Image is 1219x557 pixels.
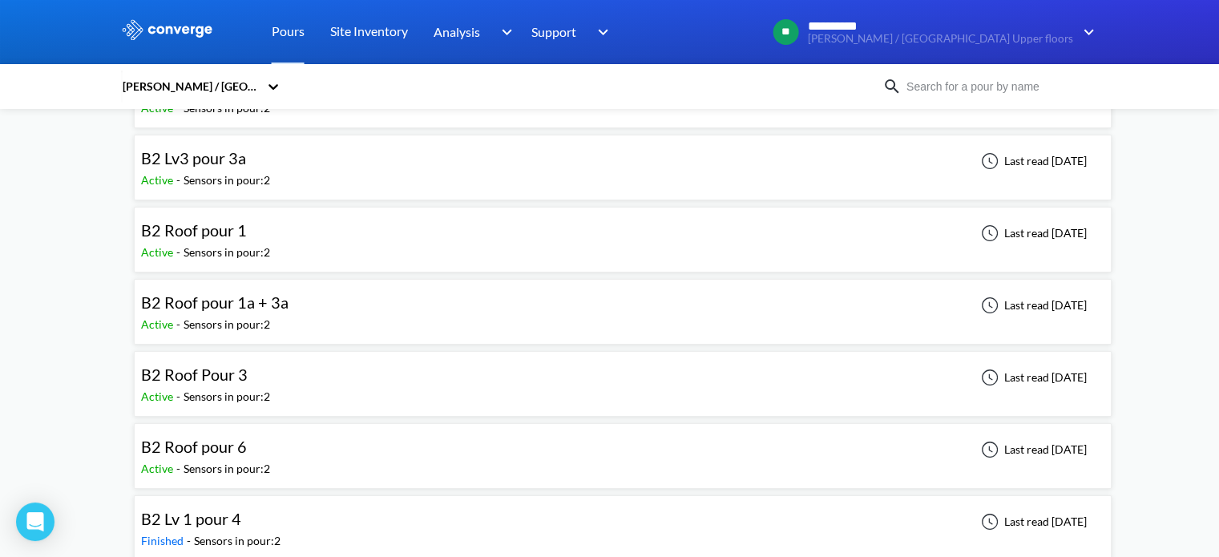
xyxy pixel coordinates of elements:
span: Active [141,462,176,475]
span: Analysis [434,22,480,42]
span: Active [141,389,176,403]
div: [PERSON_NAME] / [GEOGRAPHIC_DATA] Upper floors [121,78,259,95]
span: - [187,534,194,547]
span: B2 Roof pour 1 [141,220,247,240]
img: downArrow.svg [587,22,613,42]
div: Sensors in pour: 2 [184,388,270,406]
div: Last read [DATE] [972,151,1092,171]
div: Open Intercom Messenger [16,503,54,541]
span: Finished [141,534,187,547]
a: B2 Lv 1 pour 4Finished-Sensors in pour:2Last read [DATE] [134,514,1112,527]
span: Support [531,22,576,42]
div: Sensors in pour: 2 [184,460,270,478]
div: Sensors in pour: 2 [184,172,270,189]
a: B2 Roof pour 6Active-Sensors in pour:2Last read [DATE] [134,442,1112,455]
span: B2 Lv3 pour 3a [141,148,246,168]
div: Sensors in pour: 2 [194,532,281,550]
span: - [176,101,184,115]
div: Last read [DATE] [972,440,1092,459]
div: Last read [DATE] [972,368,1092,387]
div: Sensors in pour: 2 [184,244,270,261]
div: Last read [DATE] [972,296,1092,315]
img: downArrow.svg [1073,22,1099,42]
span: - [176,173,184,187]
span: Active [141,317,176,331]
a: B2 Roof Pour 3Active-Sensors in pour:2Last read [DATE] [134,369,1112,383]
span: B2 Lv 1 pour 4 [141,509,241,528]
img: downArrow.svg [490,22,516,42]
a: B2 Roof pour 1a + 3aActive-Sensors in pour:2Last read [DATE] [134,297,1112,311]
span: Active [141,101,176,115]
div: Sensors in pour: 2 [184,316,270,333]
span: - [176,462,184,475]
div: Last read [DATE] [972,512,1092,531]
span: B2 Roof pour 6 [141,437,247,456]
a: B2 Roof pour 1Active-Sensors in pour:2Last read [DATE] [134,225,1112,239]
span: Active [141,245,176,259]
span: B2 Roof pour 1a + 3a [141,293,289,312]
input: Search for a pour by name [902,78,1096,95]
div: Last read [DATE] [972,224,1092,243]
span: B2 Roof Pour 3 [141,365,248,384]
span: [PERSON_NAME] / [GEOGRAPHIC_DATA] Upper floors [808,33,1073,45]
span: Active [141,173,176,187]
span: - [176,317,184,331]
span: - [176,389,184,403]
img: icon-search.svg [882,77,902,96]
a: B2 Lv3 pour 3aActive-Sensors in pour:2Last read [DATE] [134,153,1112,167]
span: - [176,245,184,259]
img: logo_ewhite.svg [121,19,214,40]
